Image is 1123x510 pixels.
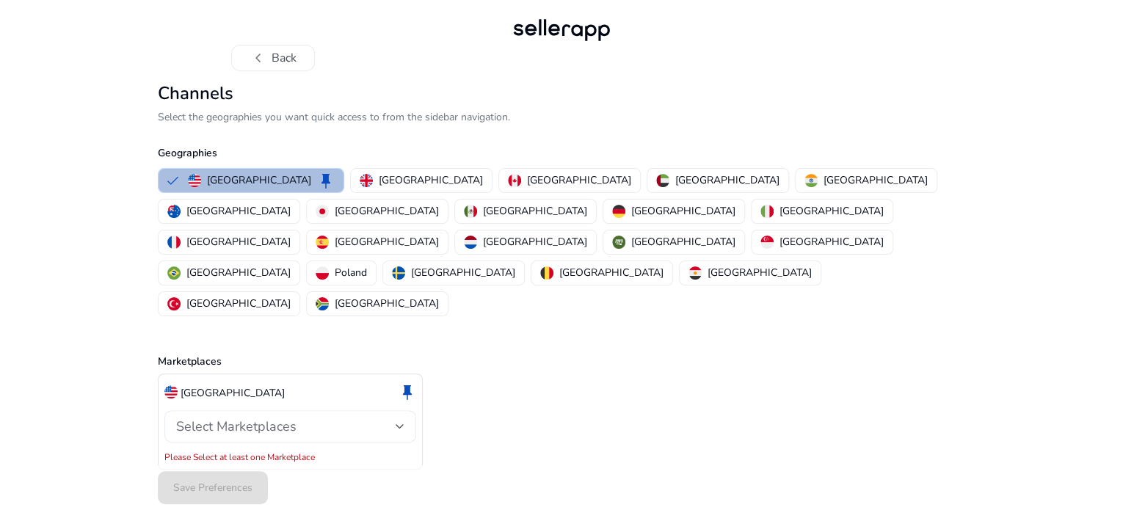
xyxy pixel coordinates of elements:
[559,265,664,280] p: [GEOGRAPHIC_DATA]
[164,385,178,398] img: us.svg
[656,174,669,187] img: ae.svg
[508,174,521,187] img: ca.svg
[540,266,553,280] img: be.svg
[186,296,291,311] p: [GEOGRAPHIC_DATA]
[411,265,515,280] p: [GEOGRAPHIC_DATA]
[631,203,735,219] p: [GEOGRAPHIC_DATA]
[317,172,335,189] span: keep
[779,234,884,249] p: [GEOGRAPHIC_DATA]
[708,265,812,280] p: [GEOGRAPHIC_DATA]
[316,266,329,280] img: pl.svg
[316,297,329,310] img: za.svg
[779,203,884,219] p: [GEOGRAPHIC_DATA]
[392,266,405,280] img: se.svg
[335,296,439,311] p: [GEOGRAPHIC_DATA]
[612,205,625,218] img: de.svg
[167,205,181,218] img: au.svg
[167,266,181,280] img: br.svg
[188,174,201,187] img: us.svg
[176,418,297,435] span: Select Marketplaces
[186,265,291,280] p: [GEOGRAPHIC_DATA]
[399,383,416,401] span: keep
[335,234,439,249] p: [GEOGRAPHIC_DATA]
[760,236,774,249] img: sg.svg
[688,266,702,280] img: eg.svg
[612,236,625,249] img: sa.svg
[231,45,315,71] button: chevron_leftBack
[804,174,818,187] img: in.svg
[167,297,181,310] img: tr.svg
[335,265,367,280] p: Poland
[316,205,329,218] img: jp.svg
[824,172,928,188] p: [GEOGRAPHIC_DATA]
[158,109,965,125] p: Select the geographies you want quick access to from the sidebar navigation.
[631,234,735,249] p: [GEOGRAPHIC_DATA]
[483,203,587,219] p: [GEOGRAPHIC_DATA]
[760,205,774,218] img: it.svg
[675,172,779,188] p: [GEOGRAPHIC_DATA]
[158,354,965,369] p: Marketplaces
[181,385,285,401] p: [GEOGRAPHIC_DATA]
[207,172,311,188] p: [GEOGRAPHIC_DATA]
[167,236,181,249] img: fr.svg
[250,49,267,67] span: chevron_left
[335,203,439,219] p: [GEOGRAPHIC_DATA]
[186,203,291,219] p: [GEOGRAPHIC_DATA]
[158,83,965,104] h2: Channels
[164,448,416,463] mat-error: Please Select at least one Marketplace
[158,145,965,161] p: Geographies
[464,236,477,249] img: nl.svg
[464,205,477,218] img: mx.svg
[483,234,587,249] p: [GEOGRAPHIC_DATA]
[527,172,631,188] p: [GEOGRAPHIC_DATA]
[186,234,291,249] p: [GEOGRAPHIC_DATA]
[316,236,329,249] img: es.svg
[360,174,373,187] img: uk.svg
[379,172,483,188] p: [GEOGRAPHIC_DATA]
